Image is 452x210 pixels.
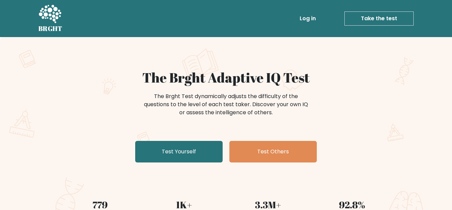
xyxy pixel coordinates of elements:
[344,11,414,26] a: Take the test
[135,141,223,162] a: Test Yourself
[142,92,310,117] div: The Brght Test dynamically adjusts the difficulty of the questions to the level of each test take...
[62,69,390,86] h1: The Brght Adaptive IQ Test
[229,141,317,162] a: Test Others
[297,12,318,25] a: Log in
[38,3,63,34] a: BRGHT
[38,25,63,33] h5: BRGHT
